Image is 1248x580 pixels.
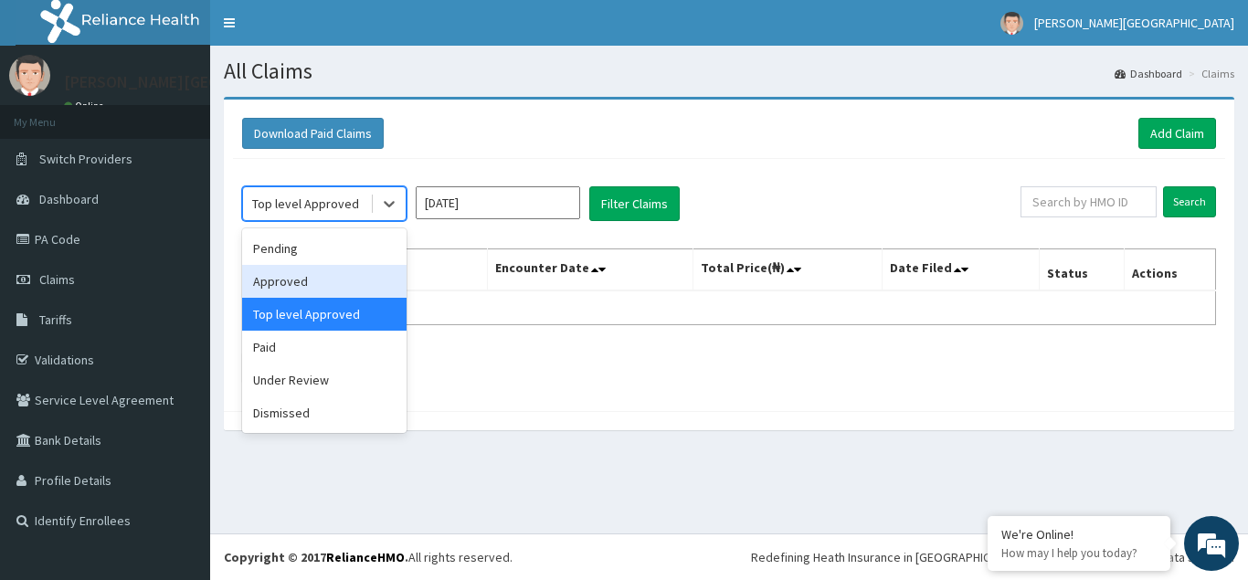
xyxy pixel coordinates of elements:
div: We're Online! [1001,526,1157,543]
span: We're online! [106,174,252,358]
th: Date Filed [883,249,1040,291]
img: d_794563401_company_1708531726252_794563401 [34,91,74,137]
a: RelianceHMO [326,549,405,565]
div: Paid [242,331,407,364]
div: Minimize live chat window [300,9,344,53]
span: Claims [39,271,75,288]
div: Redefining Heath Insurance in [GEOGRAPHIC_DATA] using Telemedicine and Data Science! [751,548,1234,566]
span: Dashboard [39,191,99,207]
p: How may I help you today? [1001,545,1157,561]
th: Total Price(₦) [693,249,883,291]
th: Status [1040,249,1125,291]
input: Select Month and Year [416,186,580,219]
div: Top level Approved [242,298,407,331]
span: [PERSON_NAME][GEOGRAPHIC_DATA] [1034,15,1234,31]
div: Pending [242,232,407,265]
strong: Copyright © 2017 . [224,549,408,565]
th: Encounter Date [488,249,693,291]
input: Search [1163,186,1216,217]
input: Search by HMO ID [1021,186,1157,217]
p: [PERSON_NAME][GEOGRAPHIC_DATA] [64,74,334,90]
span: Switch Providers [39,151,132,167]
img: User Image [9,55,50,96]
div: Dismissed [242,396,407,429]
button: Download Paid Claims [242,118,384,149]
a: Dashboard [1115,66,1182,81]
a: Add Claim [1138,118,1216,149]
button: Filter Claims [589,186,680,221]
span: Tariffs [39,311,72,328]
img: User Image [1000,12,1023,35]
h1: All Claims [224,59,1234,83]
textarea: Type your message and hit 'Enter' [9,386,348,450]
div: Chat with us now [95,102,307,126]
footer: All rights reserved. [210,533,1248,580]
div: Approved [242,265,407,298]
div: Under Review [242,364,407,396]
th: Actions [1124,249,1215,291]
div: Top level Approved [252,195,359,213]
a: Online [64,100,108,112]
li: Claims [1184,66,1234,81]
